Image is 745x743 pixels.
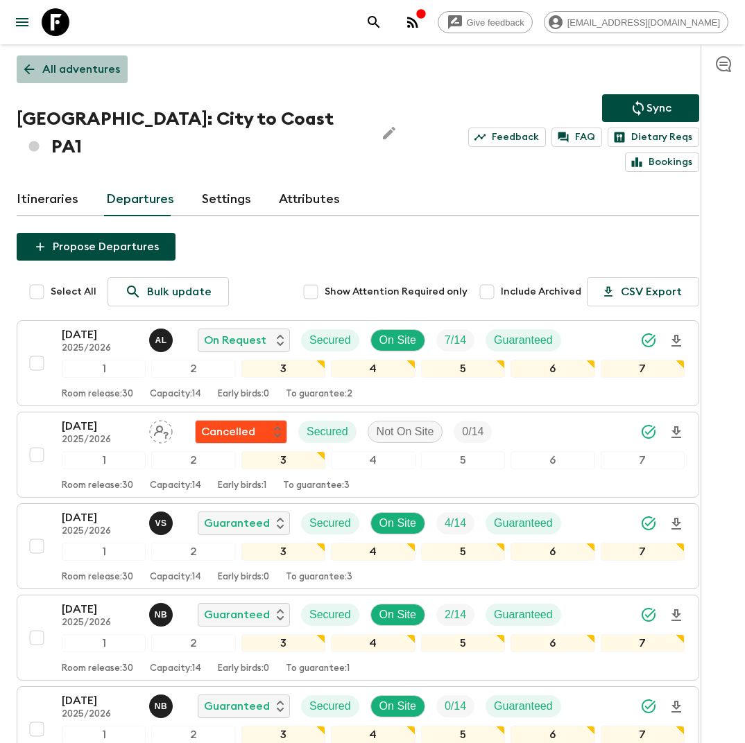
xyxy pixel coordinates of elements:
svg: Synced Successfully [640,698,657,715]
p: A L [155,335,166,346]
p: 2025/2026 [62,526,138,537]
p: 2025/2026 [62,618,138,629]
span: vincent Scott [149,516,175,527]
p: To guarantee: 2 [286,389,352,400]
div: Secured [301,512,359,534]
span: Include Archived [501,285,581,299]
p: Guaranteed [494,332,553,349]
div: 3 [241,634,325,652]
button: Edit Adventure Title [375,105,403,161]
div: Trip Fill [436,604,474,626]
div: 2 [151,451,235,469]
button: [DATE]2025/2026Assign pack leaderFlash Pack cancellationSecuredNot On SiteTrip Fill1234567Room re... [17,412,699,498]
a: Settings [202,183,251,216]
div: 3 [241,543,325,561]
a: Attributes [279,183,340,216]
span: Show Attention Required only [325,285,468,299]
p: [DATE] [62,509,138,526]
p: Early birds: 0 [218,663,269,674]
button: [DATE]2025/2026vincent ScottGuaranteedSecuredOn SiteTrip FillGuaranteed1234567Room release:30Capa... [17,503,699,589]
div: 4 [331,634,415,652]
a: Dietary Reqs [608,128,699,147]
p: 2025/2026 [62,435,138,446]
p: Guaranteed [494,515,553,532]
p: Early birds: 0 [218,389,269,400]
div: Flash Pack cancellation [195,420,287,444]
div: 1 [62,451,146,469]
div: Secured [301,604,359,626]
span: Nafise Blake [149,699,175,710]
p: [DATE] [62,601,138,618]
p: Not On Site [377,423,434,440]
p: Bulk update [147,283,212,300]
p: 2025/2026 [62,709,138,720]
button: vS [149,512,175,535]
div: 6 [511,543,594,561]
div: Trip Fill [436,695,474,717]
button: NB [149,694,175,718]
svg: Download Onboarding [668,699,685,715]
svg: Synced Successfully [640,423,657,440]
p: Guaranteed [204,515,270,532]
a: Bookings [625,152,699,172]
div: 5 [421,360,505,378]
svg: Download Onboarding [668,607,685,624]
p: Secured [309,332,351,349]
div: 7 [601,634,685,652]
div: On Site [370,512,425,534]
p: Room release: 30 [62,480,133,491]
p: Room release: 30 [62,663,133,674]
div: Secured [298,421,357,443]
a: Departures [106,183,174,216]
p: [DATE] [62,692,138,709]
p: To guarantee: 1 [286,663,350,674]
p: Guaranteed [494,606,553,623]
a: Feedback [468,128,546,147]
div: 5 [421,543,505,561]
svg: Synced Successfully [640,515,657,532]
div: 4 [331,360,415,378]
svg: Synced Successfully [640,332,657,349]
button: CSV Export [587,277,699,306]
p: On Site [379,332,416,349]
span: Nafise Blake [149,607,175,618]
a: All adventures [17,55,128,83]
button: search adventures [360,8,388,36]
p: All adventures [42,61,120,78]
div: On Site [370,695,425,717]
p: On Site [379,606,416,623]
p: Guaranteed [204,606,270,623]
div: Secured [301,329,359,351]
p: On Request [204,332,266,349]
p: v S [155,518,166,529]
p: Cancelled [201,423,255,440]
svg: Download Onboarding [668,516,685,532]
a: Itineraries [17,183,78,216]
div: 2 [151,634,235,652]
p: On Site [379,698,416,715]
div: Trip Fill [436,329,474,351]
p: On Site [379,515,416,532]
p: 2 / 14 [445,606,466,623]
p: Capacity: 14 [150,389,201,400]
p: Sync [646,100,671,116]
p: Early birds: 1 [218,480,266,491]
p: N B [155,609,168,620]
p: Secured [309,515,351,532]
p: To guarantee: 3 [283,480,350,491]
p: Capacity: 14 [150,480,201,491]
p: 7 / 14 [445,332,466,349]
span: Abdiel Luis [149,333,175,344]
div: 7 [601,360,685,378]
div: Not On Site [368,421,443,443]
span: [EMAIL_ADDRESS][DOMAIN_NAME] [560,17,728,28]
div: 2 [151,543,235,561]
div: On Site [370,604,425,626]
div: 3 [241,360,325,378]
a: FAQ [551,128,602,147]
p: Guaranteed [204,698,270,715]
div: Trip Fill [436,512,474,534]
p: 0 / 14 [445,698,466,715]
div: 6 [511,451,594,469]
span: Assign pack leader [149,424,173,435]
